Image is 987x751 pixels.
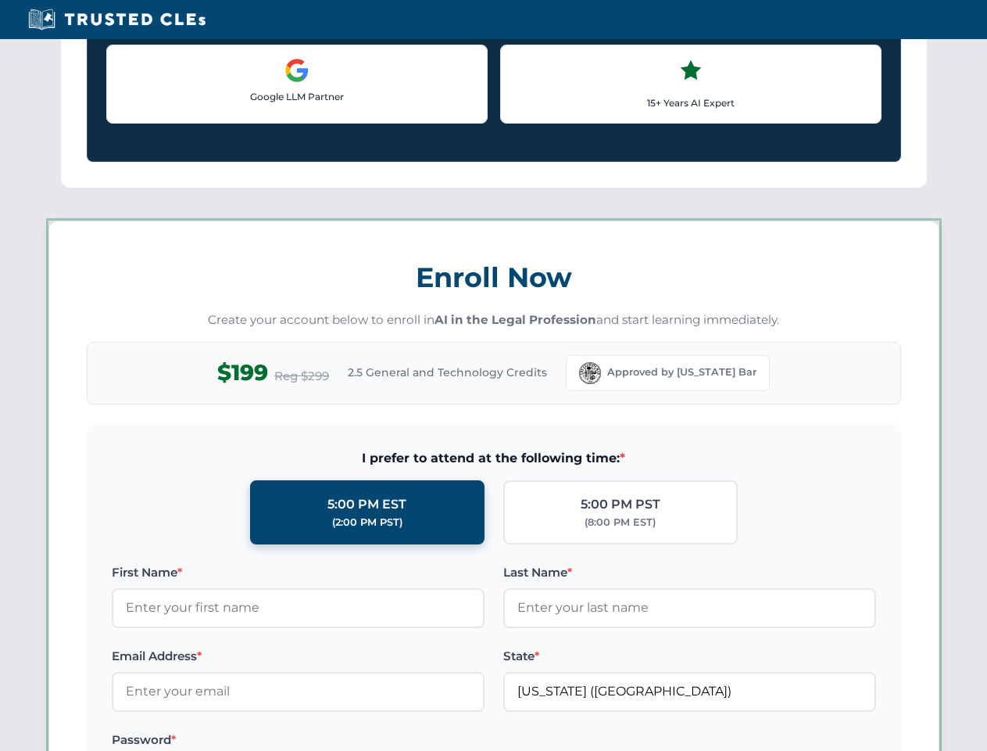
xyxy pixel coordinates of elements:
span: 2.5 General and Technology Credits [348,364,547,381]
div: (8:00 PM EST) [585,515,656,530]
label: Last Name [503,563,876,582]
p: 15+ Years AI Expert [513,95,868,110]
img: Trusted CLEs [23,8,210,31]
img: Google [284,58,309,83]
label: First Name [112,563,485,582]
div: 5:00 PM EST [327,494,406,515]
label: Password [112,731,485,749]
p: Create your account below to enroll in and start learning immediately. [87,311,901,329]
div: 5:00 PM PST [581,494,660,515]
span: $199 [217,355,268,390]
span: Approved by [US_STATE] Bar [607,365,756,380]
img: Florida Bar [579,362,601,384]
input: Enter your first name [112,588,485,627]
span: I prefer to attend at the following time: [112,448,876,469]
strong: AI in the Legal Profession [434,312,596,327]
h3: Enroll Now [87,253,901,302]
input: Enter your last name [503,588,876,627]
input: Florida (FL) [503,672,876,711]
span: Reg $299 [274,367,329,386]
p: Google LLM Partner [120,89,474,104]
label: Email Address [112,647,485,666]
input: Enter your email [112,672,485,711]
div: (2:00 PM PST) [332,515,402,530]
label: State [503,647,876,666]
